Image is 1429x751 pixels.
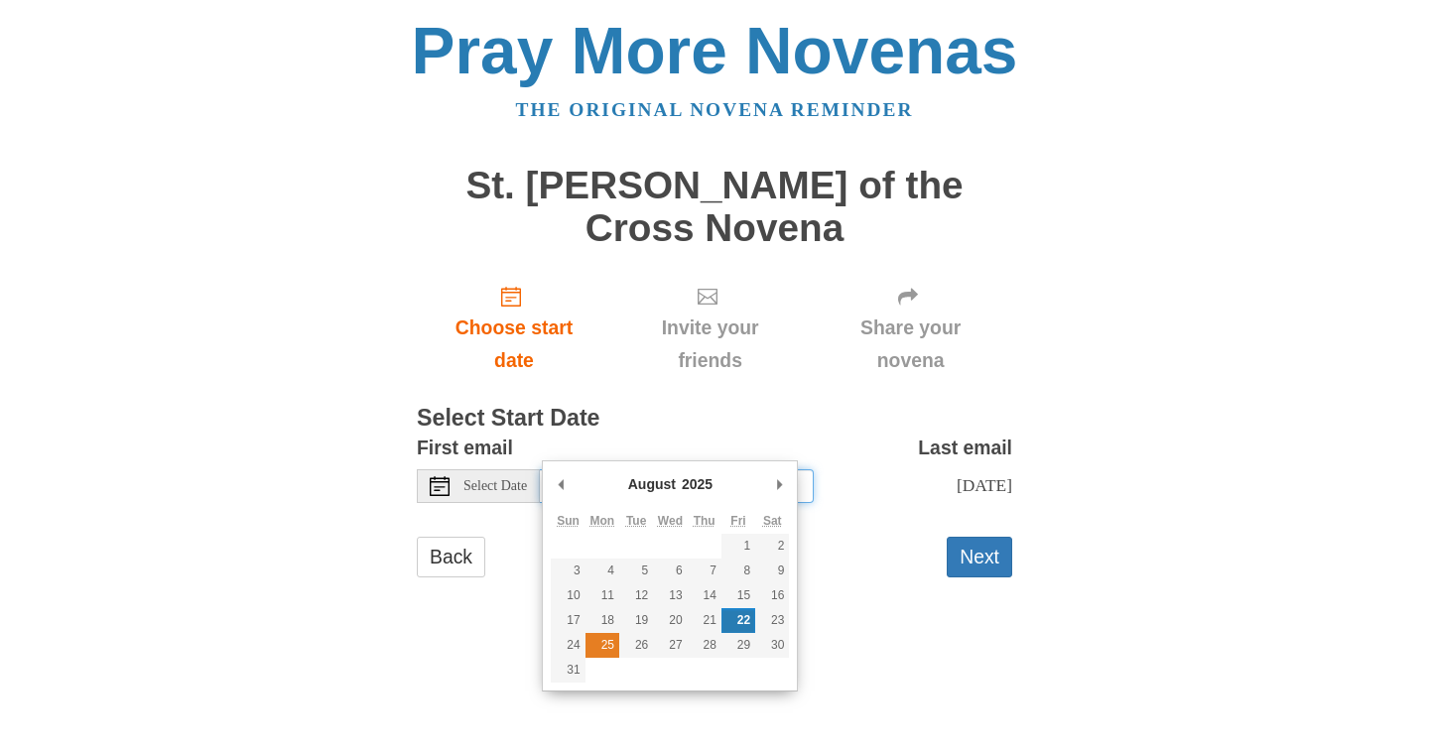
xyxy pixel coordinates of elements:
button: 17 [551,608,585,633]
button: 8 [721,559,755,583]
button: 27 [653,633,687,658]
button: 6 [653,559,687,583]
abbr: Saturday [763,514,782,528]
div: Click "Next" to confirm your start date first. [809,269,1012,387]
button: 29 [721,633,755,658]
button: Previous Month [551,469,571,499]
button: 14 [688,583,721,608]
button: 4 [585,559,619,583]
div: Click "Next" to confirm your start date first. [611,269,809,387]
button: 22 [721,608,755,633]
button: 24 [551,633,585,658]
button: 7 [688,559,721,583]
a: Choose start date [417,269,611,387]
span: Select Date [463,479,527,493]
button: 1 [721,534,755,559]
button: 21 [688,608,721,633]
button: 30 [755,633,789,658]
button: 11 [585,583,619,608]
button: 5 [619,559,653,583]
h3: Select Start Date [417,406,1012,432]
button: Next [947,537,1012,577]
button: 9 [755,559,789,583]
button: 2 [755,534,789,559]
button: 31 [551,658,585,683]
a: Back [417,537,485,577]
div: August [625,469,679,499]
button: 16 [755,583,789,608]
button: 19 [619,608,653,633]
button: 12 [619,583,653,608]
h1: St. [PERSON_NAME] of the Cross Novena [417,165,1012,249]
button: 20 [653,608,687,633]
button: 25 [585,633,619,658]
abbr: Wednesday [658,514,683,528]
abbr: Thursday [694,514,715,528]
span: Share your novena [829,312,992,377]
span: Choose start date [437,312,591,377]
label: Last email [918,432,1012,464]
a: Pray More Novenas [412,14,1018,87]
button: 18 [585,608,619,633]
button: 13 [653,583,687,608]
button: 28 [688,633,721,658]
a: The original novena reminder [516,99,914,120]
button: 3 [551,559,585,583]
abbr: Sunday [557,514,580,528]
label: First email [417,432,513,464]
div: 2025 [679,469,715,499]
abbr: Tuesday [626,514,646,528]
button: 26 [619,633,653,658]
button: Next Month [769,469,789,499]
abbr: Friday [730,514,745,528]
button: 23 [755,608,789,633]
span: Invite your friends [631,312,789,377]
button: 10 [551,583,585,608]
abbr: Monday [590,514,615,528]
input: Use the arrow keys to pick a date [540,469,814,503]
button: 15 [721,583,755,608]
span: [DATE] [957,475,1012,495]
